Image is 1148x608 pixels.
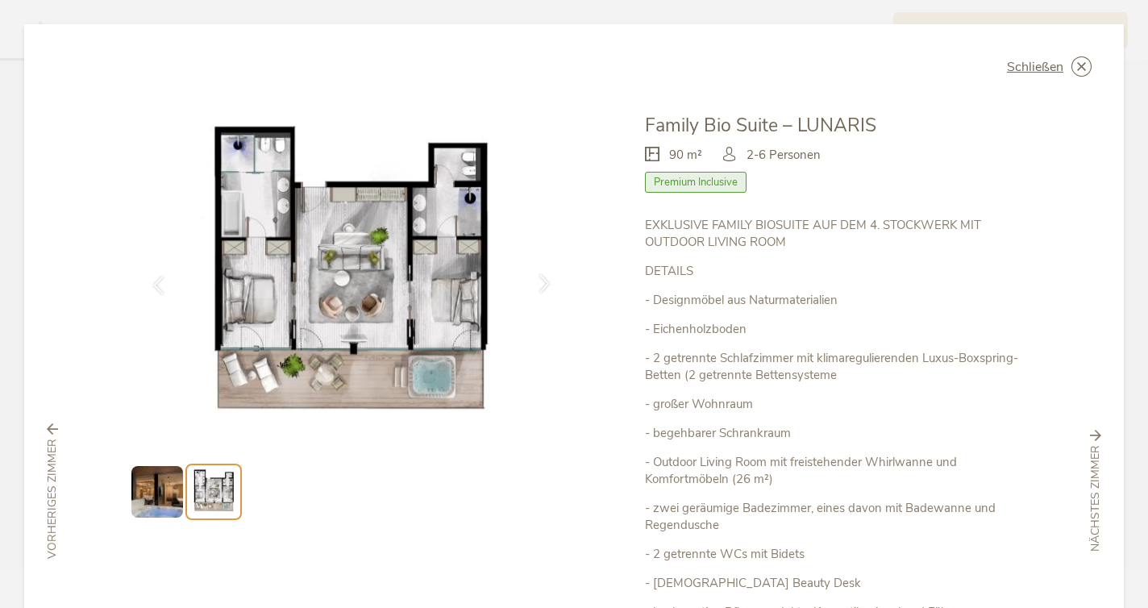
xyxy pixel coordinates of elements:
img: Preview [131,466,183,518]
span: 2-6 Personen [747,147,821,164]
p: - begehbarer Schrankraum [645,425,1019,442]
p: - 2 getrennte Schlafzimmer mit klimaregulierenden Luxus-Boxspring-Betten (2 getrennte Bettensysteme [645,350,1019,384]
p: - Designmöbel aus Naturmaterialien [645,292,1019,309]
p: - großer Wohnraum [645,396,1019,413]
p: - Eichenholzboden [645,321,1019,338]
span: Family Bio Suite – LUNARIS [645,113,876,138]
span: nächstes Zimmer [1088,445,1104,552]
p: DETAILS [645,263,1019,280]
p: EXKLUSIVE FAMILY BIOSUITE AUF DEM 4. STOCKWERK MIT OUTDOOR LIVING ROOM [645,217,1019,251]
span: 90 m² [669,147,702,164]
span: Premium Inclusive [645,172,747,193]
img: Family Bio Suite – LUNARIS [129,113,570,444]
p: - zwei geräumige Badezimmer, eines davon mit Badewanne und Regendusche [645,500,1019,534]
p: - Outdoor Living Room mit freistehender Whirlwanne und Komfortmöbeln (26 m²) [645,454,1019,488]
span: Schließen [1007,60,1063,73]
img: Preview [189,468,238,516]
p: - 2 getrennte WCs mit Bidets [645,546,1019,563]
span: vorheriges Zimmer [44,439,60,559]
